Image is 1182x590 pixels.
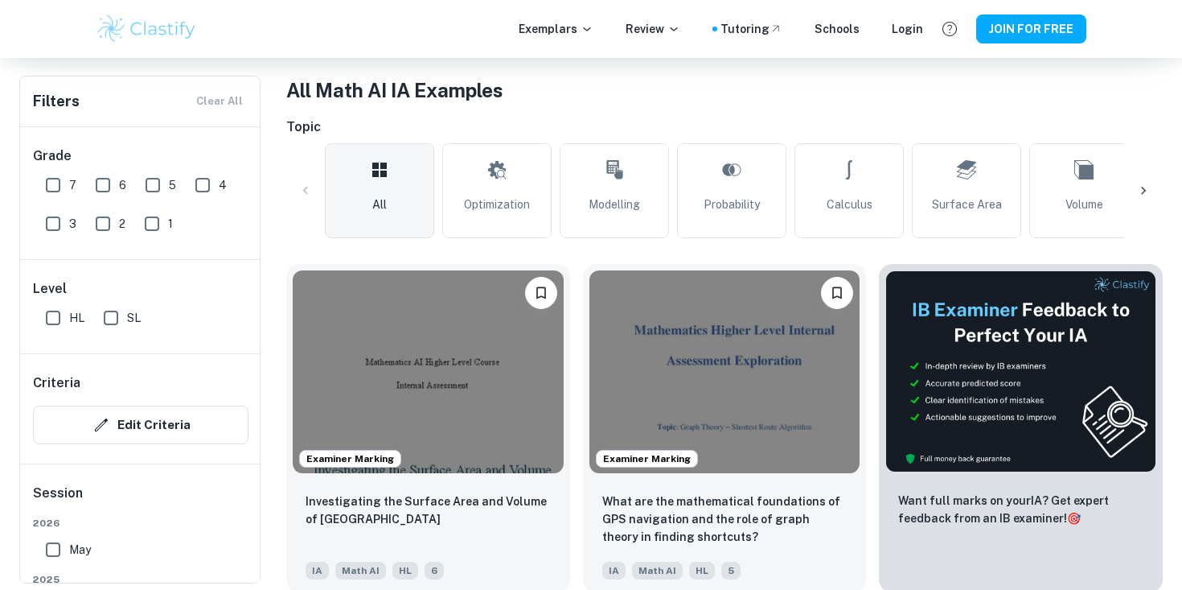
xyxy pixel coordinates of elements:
span: Probability [704,196,760,213]
span: 2 [119,215,125,233]
img: Math AI IA example thumbnail: What are the mathematical foundations of [589,270,860,473]
h6: Grade [33,146,248,166]
span: 6 [425,562,444,580]
span: Surface Area [932,196,1002,213]
span: 5 [169,176,176,194]
h6: Topic [286,118,1163,137]
span: 5 [721,562,741,580]
span: 2026 [33,516,248,530]
h6: Session [33,484,248,516]
h1: All Math AI IA Examples [286,76,1163,105]
span: HL [392,562,418,580]
span: 7 [69,176,76,194]
img: Clastify logo [96,13,198,45]
span: May [69,541,91,559]
span: Volume [1065,196,1103,213]
h6: Filters [33,90,80,113]
a: Schools [815,20,860,38]
a: Login [892,20,923,38]
p: Exemplars [519,20,593,38]
span: Examiner Marking [597,452,697,466]
span: HL [69,309,84,327]
span: Math AI [335,562,386,580]
span: 1 [168,215,173,233]
p: Investigating the Surface Area and Volume of Lake Titicaca [306,493,551,528]
button: Help and Feedback [936,15,963,43]
span: Examiner Marking [300,452,400,466]
span: SL [127,309,141,327]
span: IA [602,562,626,580]
img: Math AI IA example thumbnail: Investigating the Surface Area and Volum [293,270,564,473]
span: Modelling [589,196,640,213]
button: Edit Criteria [33,406,248,444]
p: Review [626,20,680,38]
button: Please log in to bookmark exemplars [525,277,557,309]
span: Optimization [464,196,530,213]
span: 4 [219,176,227,194]
h6: Level [33,279,248,299]
p: What are the mathematical foundations of GPS navigation and the role of graph theory in finding s... [602,493,848,546]
span: 6 [119,176,126,194]
span: HL [689,562,715,580]
span: Math AI [632,562,683,580]
span: 🎯 [1067,512,1081,525]
span: Calculus [827,196,872,213]
button: JOIN FOR FREE [976,14,1086,43]
span: 2025 [33,572,248,587]
span: IA [306,562,329,580]
span: All [372,196,387,213]
h6: Criteria [33,373,80,393]
p: Want full marks on your IA ? Get expert feedback from an IB examiner! [898,492,1143,527]
img: Thumbnail [885,270,1156,472]
button: Please log in to bookmark exemplars [821,277,853,309]
span: 3 [69,215,76,233]
a: Tutoring [720,20,782,38]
